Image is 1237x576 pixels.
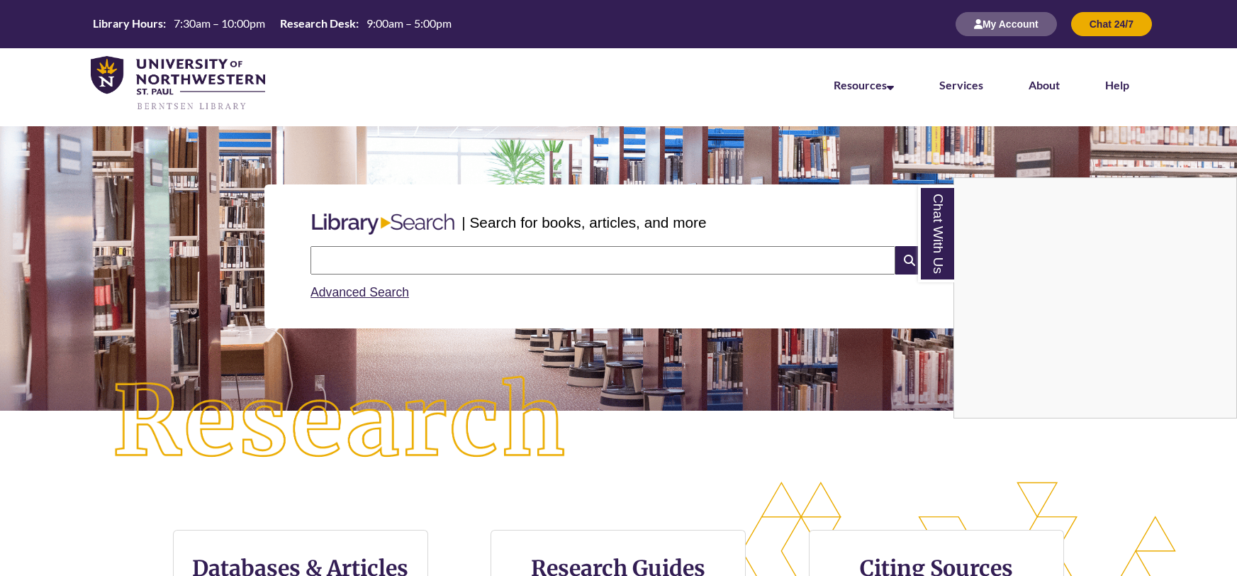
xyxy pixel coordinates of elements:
iframe: Chat Widget [954,178,1236,418]
a: Chat With Us [918,185,954,282]
a: Services [939,78,983,92]
a: Resources [834,78,894,92]
img: UNWSP Library Logo [91,56,265,111]
a: About [1029,78,1060,92]
a: Help [1105,78,1129,92]
div: Chat With Us [953,177,1237,419]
